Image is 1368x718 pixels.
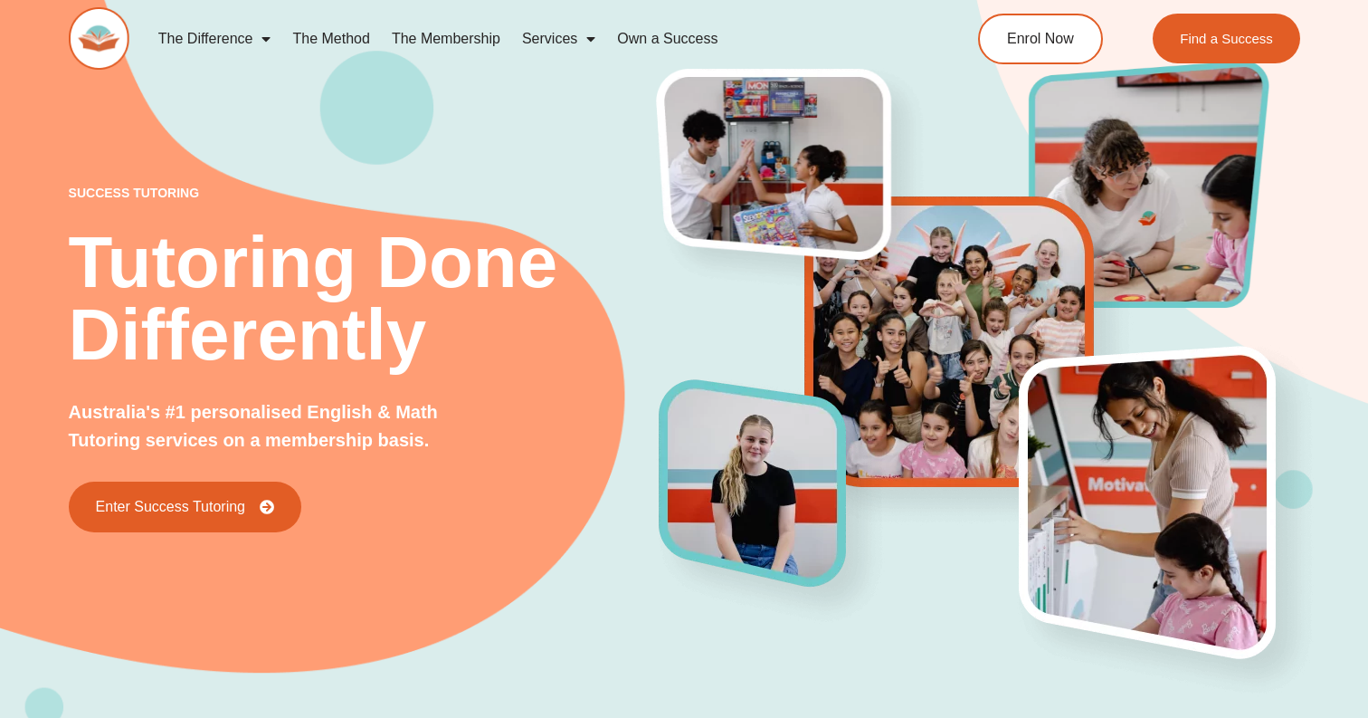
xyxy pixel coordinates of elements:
[69,398,500,455] p: Australia's #1 personalised English & Math Tutoring services on a membership basis.
[978,14,1103,64] a: Enrol Now
[69,226,660,371] h2: Tutoring Done Differently
[147,18,282,60] a: The Difference
[69,482,301,532] a: Enter Success Tutoring
[1007,32,1074,46] span: Enrol Now
[381,18,511,60] a: The Membership
[147,18,908,60] nav: Menu
[606,18,728,60] a: Own a Success
[281,18,380,60] a: The Method
[1153,14,1300,63] a: Find a Success
[511,18,606,60] a: Services
[1180,32,1273,45] span: Find a Success
[69,187,660,199] p: success tutoring
[96,500,245,514] span: Enter Success Tutoring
